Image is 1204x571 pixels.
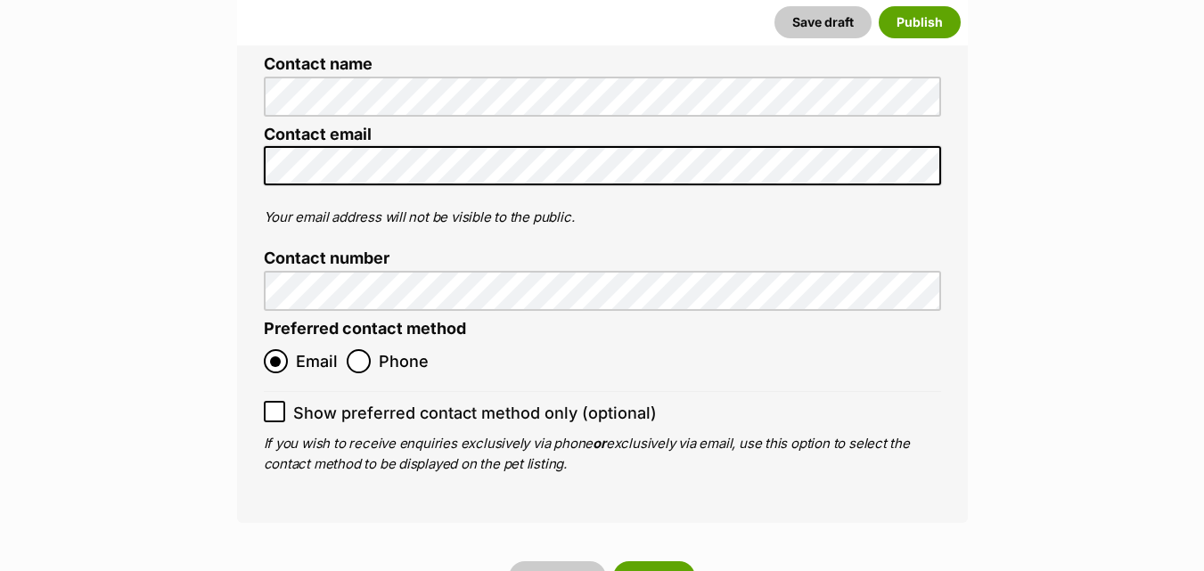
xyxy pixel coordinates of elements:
[879,6,961,38] button: Publish
[264,126,941,144] label: Contact email
[774,6,872,38] button: Save draft
[264,249,941,268] label: Contact number
[296,349,338,373] span: Email
[379,349,429,373] span: Phone
[264,208,941,228] p: Your email address will not be visible to the public.
[264,320,466,339] label: Preferred contact method
[293,401,657,425] span: Show preferred contact method only (optional)
[264,55,941,74] label: Contact name
[593,435,606,452] b: or
[264,434,941,474] p: If you wish to receive enquiries exclusively via phone exclusively via email, use this option to ...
